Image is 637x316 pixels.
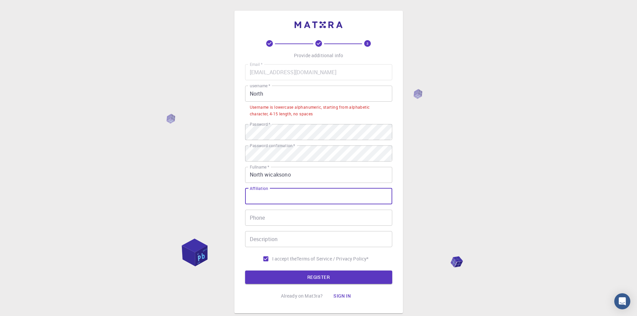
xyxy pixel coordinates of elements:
[250,164,269,170] label: Fullname
[250,83,270,89] label: username
[281,293,323,299] p: Already on Mat3ra?
[250,62,262,67] label: Email
[366,41,368,46] text: 3
[250,121,270,127] label: Password
[245,271,392,284] button: REGISTER
[250,186,268,191] label: Affiliation
[297,255,368,262] a: Terms of Service / Privacy Policy*
[297,255,368,262] p: Terms of Service / Privacy Policy *
[294,52,343,59] p: Provide additional info
[614,293,630,309] div: Open Intercom Messenger
[328,289,356,303] button: Sign in
[250,104,388,117] div: Username is lowercase alphanumeric, starting from alphabetic character, 4-15 length, no spaces
[250,143,295,148] label: Password confirmation
[272,255,297,262] span: I accept the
